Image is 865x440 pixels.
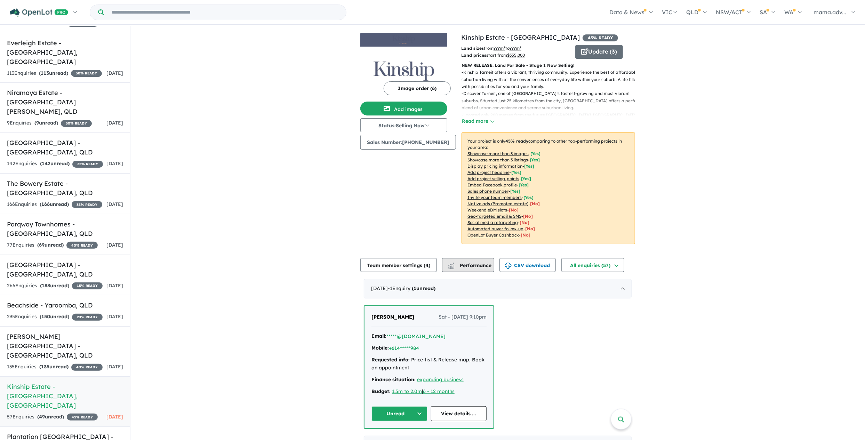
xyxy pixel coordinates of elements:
[371,388,391,394] strong: Budget:
[36,120,39,126] span: 9
[371,376,416,383] strong: Finance situation:
[467,176,519,181] u: Add project selling-points
[467,182,517,187] u: Embed Facebook profile
[71,364,103,371] span: 40 % READY
[39,242,45,248] span: 69
[371,333,386,339] strong: Email:
[7,179,123,198] h5: The Bowery Estate - [GEOGRAPHIC_DATA] , QLD
[462,69,641,90] p: - Kinship Tarneit offers a vibrant, thriving community. Experience the best of affordable suburba...
[524,163,534,169] span: [ Yes ]
[505,263,512,270] img: download icon
[505,138,528,144] b: 45 % ready
[530,157,540,162] span: [ Yes ]
[467,226,523,231] u: Automated buyer follow-up
[507,53,525,58] u: $ 355,000
[467,214,521,219] u: Geo-targeted email & SMS
[462,117,494,125] button: Read more
[37,242,64,248] strong: ( unread)
[467,170,510,175] u: Add project headline
[425,262,429,269] span: 4
[371,345,389,351] strong: Mobile:
[7,219,123,238] h5: Parqway Townhomes - [GEOGRAPHIC_DATA] , QLD
[431,406,487,421] a: View details ...
[40,201,69,207] strong: ( unread)
[521,176,531,181] span: [ Yes ]
[7,88,123,116] h5: Niramaya Estate - [GEOGRAPHIC_DATA][PERSON_NAME] , QLD
[520,220,529,225] span: [No]
[106,313,123,320] span: [DATE]
[66,242,98,249] span: 40 % READY
[7,119,92,127] div: 9 Enquir ies
[106,120,123,126] span: [DATE]
[461,33,580,41] a: Kinship Estate - [GEOGRAPHIC_DATA]
[504,45,505,49] sup: 2
[71,70,102,77] span: 30 % READY
[7,260,123,279] h5: [GEOGRAPHIC_DATA] - [GEOGRAPHIC_DATA] , QLD
[37,414,64,420] strong: ( unread)
[467,189,508,194] u: Sales phone number
[42,282,50,289] span: 188
[41,201,50,207] span: 166
[7,38,123,66] h5: Everleigh Estate - [GEOGRAPHIC_DATA] , [GEOGRAPHIC_DATA]
[41,313,50,320] span: 150
[360,102,447,115] button: Add images
[371,313,414,321] a: [PERSON_NAME]
[39,363,69,370] strong: ( unread)
[414,285,416,291] span: 1
[7,413,98,421] div: 57 Enquir ies
[417,376,464,383] a: expanding business
[467,220,518,225] u: Social media retargeting
[360,33,447,99] a: Kinship Estate - Tarneit LogoKinship Estate - Tarneit
[7,138,123,157] h5: [GEOGRAPHIC_DATA] - [GEOGRAPHIC_DATA] , QLD
[360,258,437,272] button: Team member settings (4)
[7,160,103,168] div: 142 Enquir ies
[371,406,427,421] button: Unread
[106,363,123,370] span: [DATE]
[363,35,444,44] img: Kinship Estate - Tarneit Logo
[461,46,484,51] b: Land sizes
[523,214,533,219] span: [No]
[360,135,456,150] button: Sales Number:[PHONE_NUMBER]
[38,20,64,26] strong: ( unread)
[106,20,123,26] span: [DATE]
[41,70,49,76] span: 113
[467,232,519,238] u: OpenLot Buyer Cashback
[519,182,529,187] span: [ Yes ]
[530,201,540,206] span: [No]
[7,241,98,249] div: 77 Enquir ies
[106,201,123,207] span: [DATE]
[41,363,49,370] span: 135
[106,160,123,167] span: [DATE]
[461,53,486,58] b: Land prices
[462,90,641,111] p: - Discover Tarneit, one of [GEOGRAPHIC_DATA]’s fastest-growing and most vibrant suburbs. Situated...
[412,285,435,291] strong: ( unread)
[462,132,635,244] p: Your project is only comparing to other top-performing projects in your area: - - - - - - - - - -...
[67,414,98,421] span: 45 % READY
[575,45,623,59] button: Update (3)
[461,45,570,52] p: from
[494,46,505,51] u: ??? m
[499,258,556,272] button: CSV download
[371,314,414,320] span: [PERSON_NAME]
[392,388,422,394] a: 1.5m to 2.0m
[521,232,530,238] span: [No]
[467,151,529,156] u: Showcase more than 3 images
[7,282,103,290] div: 266 Enquir ies
[423,388,455,394] a: 6 - 12 months
[561,258,624,272] button: All enquiries (57)
[10,8,68,17] img: Openlot PRO Logo White
[7,332,123,360] h5: [PERSON_NAME][GEOGRAPHIC_DATA] - [GEOGRAPHIC_DATA] , QLD
[40,160,70,167] strong: ( unread)
[509,207,519,213] span: [No]
[814,9,847,16] span: mama.adv...
[520,45,521,49] sup: 2
[462,112,641,133] p: - Located only 200 metres from the future [GEOGRAPHIC_DATA], [GEOGRAPHIC_DATA] offers easy access...
[462,62,635,69] p: NEW RELEASE: Land For Sale - Stage 1 Now Selling!
[525,226,535,231] span: [No]
[34,120,58,126] strong: ( unread)
[388,285,435,291] span: - 1 Enquir y
[7,382,123,410] h5: Kinship Estate - [GEOGRAPHIC_DATA] , [GEOGRAPHIC_DATA]
[439,313,487,321] span: Sat - [DATE] 9:10pm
